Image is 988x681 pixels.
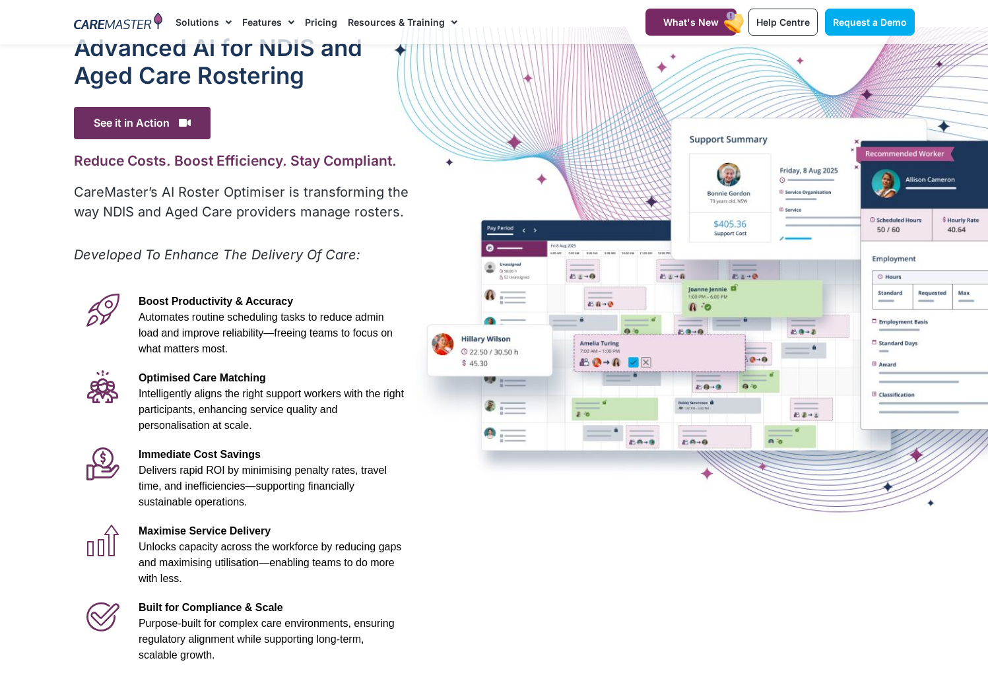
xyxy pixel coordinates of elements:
[74,247,360,263] em: Developed To Enhance The Delivery Of Care:
[74,182,411,222] p: CareMaster’s AI Roster Optimiser is transforming the way NDIS and Aged Care providers manage rost...
[139,372,266,383] span: Optimised Care Matching
[825,9,915,36] a: Request a Demo
[74,13,163,32] img: CareMaster Logo
[748,9,818,36] a: Help Centre
[139,311,393,354] span: Automates routine scheduling tasks to reduce admin load and improve reliability—freeing teams to ...
[139,296,293,307] span: Boost Productivity & Accuracy
[139,618,395,661] span: Purpose-built for complex care environments, ensuring regulatory alignment while supporting long-...
[74,107,211,139] span: See it in Action
[663,16,719,28] span: What's New
[74,34,411,89] h1: Advanced Al for NDIS and Aged Care Rostering
[756,16,810,28] span: Help Centre
[139,465,387,507] span: Delivers rapid ROI by minimising penalty rates, travel time, and inefficiencies—supporting financ...
[139,541,401,584] span: Unlocks capacity across the workforce by reducing gaps and maximising utilisation—enabling teams ...
[139,449,261,460] span: Immediate Cost Savings
[74,152,411,169] h2: Reduce Costs. Boost Efficiency. Stay Compliant.
[139,525,271,536] span: Maximise Service Delivery
[139,388,404,431] span: Intelligently aligns the right support workers with the right participants, enhancing service qua...
[139,602,283,613] span: Built for Compliance & Scale
[833,16,907,28] span: Request a Demo
[645,9,737,36] a: What's New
